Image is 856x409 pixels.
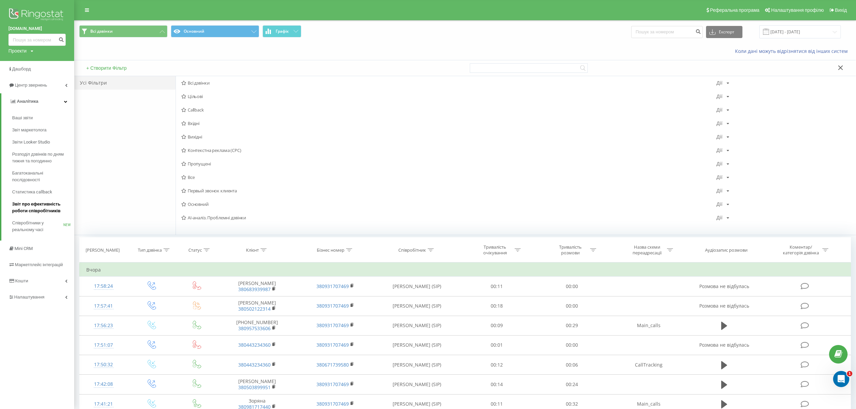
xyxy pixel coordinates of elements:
[84,65,129,71] button: + Створити Фільтр
[610,355,688,375] td: CallTracking
[459,375,534,394] td: 00:14
[375,277,459,296] td: [PERSON_NAME] (SIP)
[86,300,121,313] div: 17:57:41
[181,121,716,126] span: Вхідні
[317,247,344,253] div: Бізнес номер
[238,325,271,332] a: 380957533606
[316,381,349,387] a: 380931707469
[375,296,459,316] td: [PERSON_NAME] (SIP)
[552,244,588,256] div: Тривалість розмови
[263,25,301,37] button: Графік
[86,358,121,371] div: 17:50:32
[316,322,349,328] a: 380931707469
[238,286,271,292] a: 380683939987
[477,244,513,256] div: Тривалість очікування
[8,34,66,46] input: Пошук за номером
[12,189,52,195] span: Статистика callback
[138,247,162,253] div: Тип дзвінка
[90,29,113,34] span: Всі дзвінки
[706,26,742,38] button: Експорт
[375,335,459,355] td: [PERSON_NAME] (SIP)
[735,48,851,54] a: Коли дані можуть відрізнятися вiд інших систем
[181,215,716,220] span: AI-аналіз. Проблемні дзвінки
[771,7,824,13] span: Налаштування профілю
[12,136,74,148] a: Звіти Looker Studio
[1,93,74,109] a: Аналiтика
[699,283,749,289] span: Розмова не відбулась
[12,167,74,186] a: Багатоканальні послідовності
[181,94,716,99] span: Цільові
[238,306,271,312] a: 380502122314
[218,316,296,335] td: [PHONE_NUMBER]
[316,361,349,368] a: 380671739580
[847,371,852,376] span: 1
[12,217,74,236] a: Співробітники у реальному часіNEW
[375,355,459,375] td: [PERSON_NAME] (SIP)
[181,161,716,166] span: Пропущені
[181,188,716,193] span: Первый звонок клиента
[716,94,723,99] div: Дії
[716,202,723,207] div: Дії
[534,375,609,394] td: 00:24
[86,339,121,352] div: 17:51:07
[12,124,74,136] a: Звіт маркетолога
[12,201,71,214] span: Звіт про ефективність роботи співробітників
[238,342,271,348] a: 380443234360
[8,7,66,24] img: Ringostat logo
[716,215,723,220] div: Дії
[15,278,28,283] span: Кошти
[8,25,66,32] a: [DOMAIN_NAME]
[534,355,609,375] td: 00:06
[459,316,534,335] td: 00:09
[316,303,349,309] a: 380931707469
[12,148,74,167] a: Розподіл дзвінків по дням тижня та погодинно
[716,81,723,85] div: Дії
[80,263,851,277] td: Вчора
[246,247,259,253] div: Клієнт
[716,121,723,126] div: Дії
[629,244,665,256] div: Назва схеми переадресації
[79,25,167,37] button: Всі дзвінки
[398,247,426,253] div: Співробітник
[781,244,821,256] div: Коментар/категорія дзвінка
[15,83,47,88] span: Центр звернень
[12,151,71,164] span: Розподіл дзвінків по дням тижня та погодинно
[12,66,31,71] span: Дашборд
[86,280,121,293] div: 17:58:24
[610,316,688,335] td: Main_calls
[316,401,349,407] a: 380931707469
[171,25,259,37] button: Основний
[12,198,74,217] a: Звіт про ефективність роботи співробітників
[238,361,271,368] a: 380443234360
[181,202,716,207] span: Основний
[276,29,289,34] span: Графік
[716,188,723,193] div: Дії
[705,247,747,253] div: Аудіозапис розмови
[631,26,703,38] input: Пошук за номером
[14,246,33,251] span: Mini CRM
[86,319,121,332] div: 17:56:23
[188,247,202,253] div: Статус
[181,81,716,85] span: Всі дзвінки
[218,375,296,394] td: [PERSON_NAME]
[534,296,609,316] td: 00:00
[15,262,63,267] span: Маркетплейс інтеграцій
[375,375,459,394] td: [PERSON_NAME] (SIP)
[459,335,534,355] td: 00:01
[459,277,534,296] td: 00:11
[716,134,723,139] div: Дії
[716,107,723,112] div: Дії
[181,107,716,112] span: Callback
[716,175,723,180] div: Дії
[181,175,716,180] span: Все
[316,283,349,289] a: 380931707469
[12,127,47,133] span: Звіт маркетолога
[12,112,74,124] a: Ваші звіти
[181,148,716,153] span: Контекстна реклама (CPC)
[534,277,609,296] td: 00:00
[716,148,723,153] div: Дії
[12,115,33,121] span: Ваші звіти
[12,220,63,233] span: Співробітники у реальному часі
[8,48,27,54] div: Проекти
[710,7,760,13] span: Реферальна програма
